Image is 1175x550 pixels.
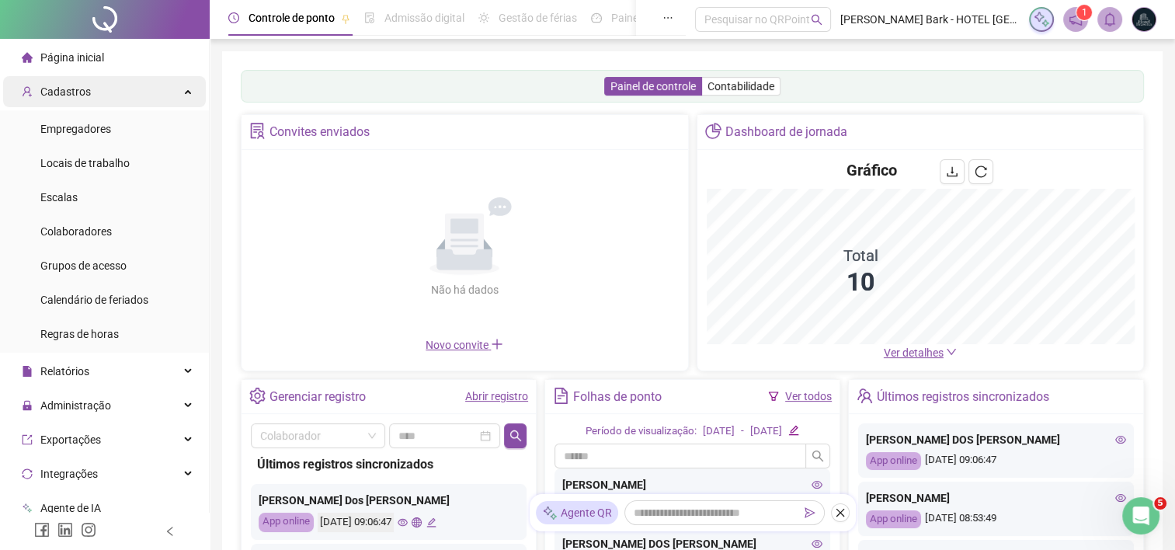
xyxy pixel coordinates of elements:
span: sync [22,468,33,479]
div: App online [259,513,314,532]
span: export [22,434,33,445]
span: global [412,517,422,527]
span: clock-circle [228,12,239,23]
span: solution [249,123,266,139]
span: search [811,14,822,26]
span: dashboard [591,12,602,23]
a: Abrir registro [465,390,528,402]
span: lock [22,400,33,411]
span: Ver detalhes [884,346,944,359]
span: file-done [364,12,375,23]
span: file [22,366,33,377]
span: setting [249,388,266,404]
span: edit [426,517,436,527]
div: Dashboard de jornada [725,119,847,145]
span: Novo convite [426,339,503,351]
span: Admissão digital [384,12,464,24]
span: edit [788,425,798,435]
span: 5 [1154,497,1166,510]
div: Convites enviados [269,119,370,145]
div: Últimos registros sincronizados [257,454,520,474]
span: pie-chart [705,123,721,139]
span: search [812,450,824,462]
span: search [509,430,522,442]
span: team [857,388,873,404]
div: [PERSON_NAME] DOS [PERSON_NAME] [866,431,1126,448]
div: App online [866,510,921,528]
span: facebook [34,522,50,538]
span: Calendário de feriados [40,294,148,306]
span: notification [1069,12,1083,26]
sup: 1 [1076,5,1092,20]
span: instagram [81,522,96,538]
span: ellipsis [662,12,673,23]
span: Agente de IA [40,502,101,514]
span: Contabilidade [707,80,774,92]
div: Não há dados [393,281,536,298]
span: Painel de controle [610,80,696,92]
span: reload [975,165,987,178]
span: Escalas [40,191,78,204]
span: Integrações [40,468,98,480]
span: close [835,507,846,518]
div: [DATE] 09:06:47 [866,452,1126,470]
div: [DATE] 08:53:49 [866,510,1126,528]
div: App online [866,452,921,470]
div: [DATE] 09:06:47 [318,513,394,532]
div: [PERSON_NAME] [562,476,822,493]
div: [PERSON_NAME] [866,489,1126,506]
span: eye [398,517,408,527]
span: 1 [1082,7,1087,18]
span: Controle de ponto [249,12,335,24]
span: Grupos de acesso [40,259,127,272]
span: plus [491,338,503,350]
div: Folhas de ponto [573,384,662,410]
a: Ver detalhes down [884,346,957,359]
span: Relatórios [40,365,89,378]
div: [DATE] [750,423,782,440]
div: [DATE] [703,423,735,440]
span: eye [1115,493,1126,503]
span: bell [1103,12,1117,26]
div: Últimos registros sincronizados [877,384,1049,410]
span: Exportações [40,433,101,446]
img: 8267 [1132,8,1156,31]
span: eye [812,538,822,549]
div: Agente QR [536,501,618,524]
span: user-add [22,86,33,97]
span: Administração [40,399,111,412]
div: [PERSON_NAME] Dos [PERSON_NAME] [259,492,519,509]
div: - [741,423,744,440]
span: Página inicial [40,51,104,64]
span: Gestão de férias [499,12,577,24]
span: Locais de trabalho [40,157,130,169]
span: Painel do DP [611,12,672,24]
div: Gerenciar registro [269,384,366,410]
span: home [22,52,33,63]
span: left [165,526,176,537]
span: [PERSON_NAME] Bark - HOTEL [GEOGRAPHIC_DATA] [GEOGRAPHIC_DATA] [840,11,1020,28]
span: Empregadores [40,123,111,135]
span: down [946,346,957,357]
span: pushpin [341,14,350,23]
img: sparkle-icon.fc2bf0ac1784a2077858766a79e2daf3.svg [1033,11,1050,28]
span: Colaboradores [40,225,112,238]
span: eye [812,479,822,490]
span: Cadastros [40,85,91,98]
img: sparkle-icon.fc2bf0ac1784a2077858766a79e2daf3.svg [542,505,558,521]
span: eye [1115,434,1126,445]
span: file-text [553,388,569,404]
span: Regras de horas [40,328,119,340]
span: linkedin [57,522,73,538]
a: Ver todos [785,390,832,402]
span: send [805,507,815,518]
iframe: Intercom live chat [1122,497,1159,534]
span: download [946,165,958,178]
span: sun [478,12,489,23]
span: filter [768,391,779,402]
div: Período de visualização: [586,423,697,440]
h4: Gráfico [846,159,897,181]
